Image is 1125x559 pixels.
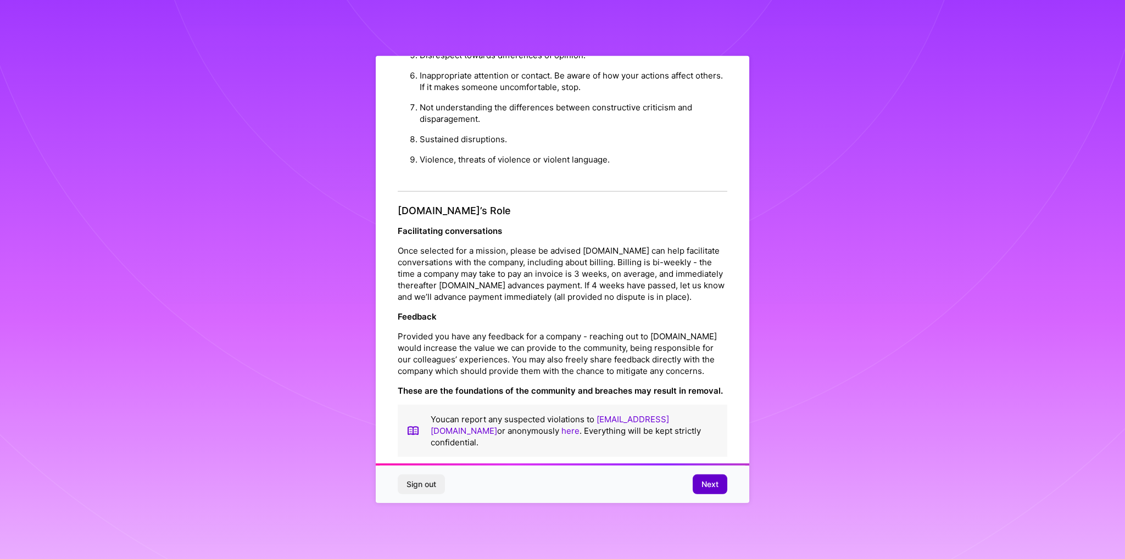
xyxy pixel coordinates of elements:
a: [EMAIL_ADDRESS][DOMAIN_NAME] [431,414,669,436]
p: Once selected for a mission, please be advised [DOMAIN_NAME] can help facilitate conversations wi... [398,245,727,303]
p: Provided you have any feedback for a company - reaching out to [DOMAIN_NAME] would increase the v... [398,331,727,377]
li: Violence, threats of violence or violent language. [420,149,727,170]
strong: Facilitating conversations [398,226,502,236]
li: Not understanding the differences between constructive criticism and disparagement. [420,97,727,129]
li: Inappropriate attention or contact. Be aware of how your actions affect others. If it makes someo... [420,65,727,97]
button: Next [693,474,727,494]
span: Next [701,479,719,490]
a: here [561,426,580,436]
span: Sign out [406,479,436,490]
h4: [DOMAIN_NAME]’s Role [398,205,727,217]
p: You can report any suspected violations to or anonymously . Everything will be kept strictly conf... [431,413,719,448]
strong: Feedback [398,311,437,322]
button: Sign out [398,474,445,494]
strong: These are the foundations of the community and breaches may result in removal. [398,385,723,396]
img: book icon [406,413,420,448]
li: Sustained disruptions. [420,129,727,149]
